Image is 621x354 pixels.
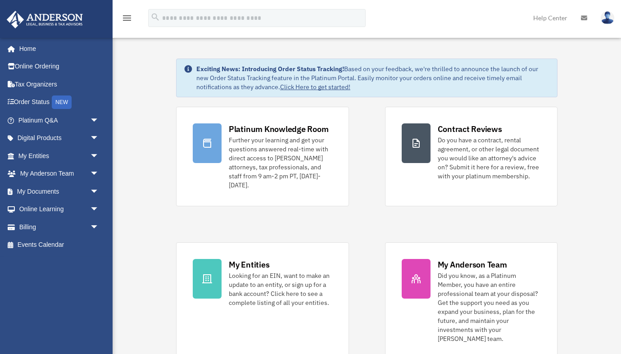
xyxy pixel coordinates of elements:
a: Digital Productsarrow_drop_down [6,129,113,147]
div: Contract Reviews [438,123,502,135]
i: menu [122,13,132,23]
div: NEW [52,95,72,109]
i: search [150,12,160,22]
a: Platinum Q&Aarrow_drop_down [6,111,113,129]
a: My Anderson Teamarrow_drop_down [6,165,113,183]
img: User Pic [601,11,614,24]
div: Platinum Knowledge Room [229,123,329,135]
a: Online Ordering [6,58,113,76]
a: Platinum Knowledge Room Further your learning and get your questions answered real-time with dire... [176,107,349,206]
a: Tax Organizers [6,75,113,93]
div: Further your learning and get your questions answered real-time with direct access to [PERSON_NAM... [229,136,332,190]
span: arrow_drop_down [90,165,108,183]
div: Did you know, as a Platinum Member, you have an entire professional team at your disposal? Get th... [438,271,541,343]
div: My Entities [229,259,269,270]
a: Order StatusNEW [6,93,113,112]
a: Events Calendar [6,236,113,254]
a: My Documentsarrow_drop_down [6,182,113,200]
span: arrow_drop_down [90,111,108,130]
div: Looking for an EIN, want to make an update to an entity, or sign up for a bank account? Click her... [229,271,332,307]
a: menu [122,16,132,23]
a: Online Learningarrow_drop_down [6,200,113,218]
span: arrow_drop_down [90,182,108,201]
span: arrow_drop_down [90,147,108,165]
div: Based on your feedback, we're thrilled to announce the launch of our new Order Status Tracking fe... [196,64,550,91]
a: Home [6,40,108,58]
strong: Exciting News: Introducing Order Status Tracking! [196,65,344,73]
div: My Anderson Team [438,259,507,270]
a: My Entitiesarrow_drop_down [6,147,113,165]
div: Do you have a contract, rental agreement, or other legal document you would like an attorney's ad... [438,136,541,181]
a: Billingarrow_drop_down [6,218,113,236]
a: Click Here to get started! [280,83,350,91]
span: arrow_drop_down [90,218,108,236]
span: arrow_drop_down [90,129,108,148]
img: Anderson Advisors Platinum Portal [4,11,86,28]
span: arrow_drop_down [90,200,108,219]
a: Contract Reviews Do you have a contract, rental agreement, or other legal document you would like... [385,107,558,206]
